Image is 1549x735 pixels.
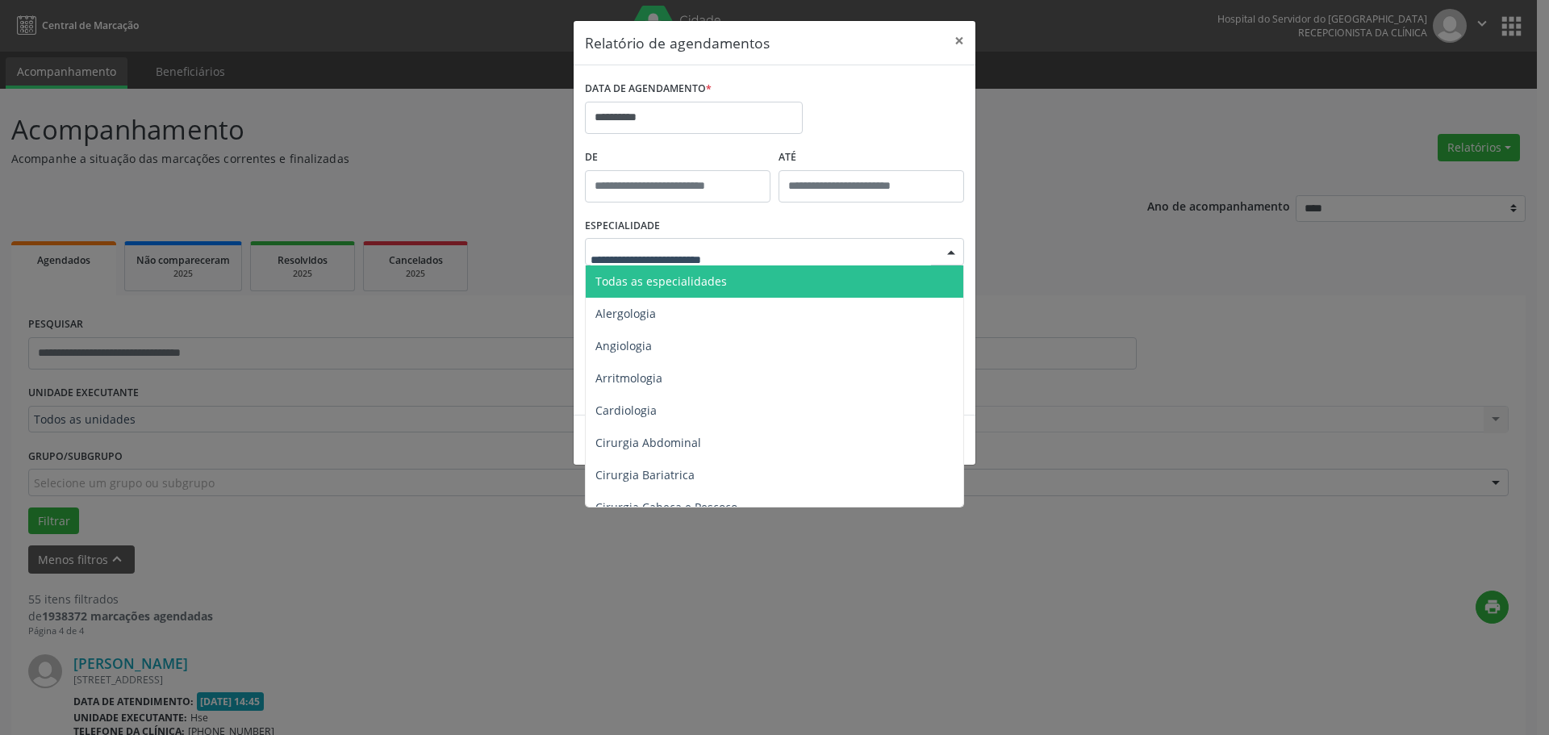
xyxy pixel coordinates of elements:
[595,306,656,321] span: Alergologia
[585,77,712,102] label: DATA DE AGENDAMENTO
[595,274,727,289] span: Todas as especialidades
[943,21,975,61] button: Close
[779,145,964,170] label: ATÉ
[595,499,737,515] span: Cirurgia Cabeça e Pescoço
[585,145,770,170] label: De
[585,214,660,239] label: ESPECIALIDADE
[595,467,695,482] span: Cirurgia Bariatrica
[585,32,770,53] h5: Relatório de agendamentos
[595,403,657,418] span: Cardiologia
[595,435,701,450] span: Cirurgia Abdominal
[595,370,662,386] span: Arritmologia
[595,338,652,353] span: Angiologia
